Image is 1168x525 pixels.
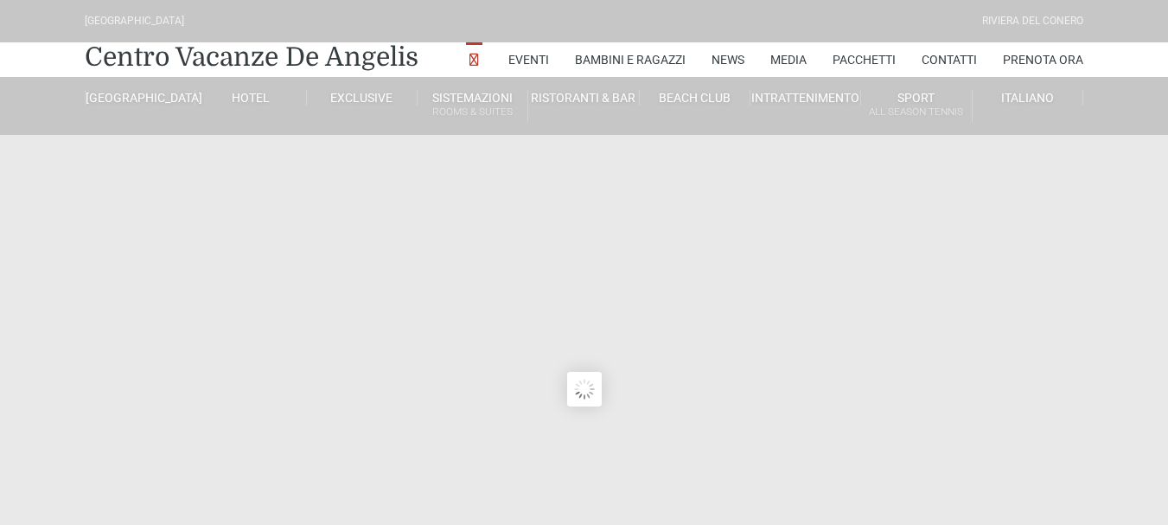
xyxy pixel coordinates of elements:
a: Centro Vacanze De Angelis [85,40,418,74]
a: Italiano [973,90,1083,106]
a: News [712,42,744,77]
span: Italiano [1001,91,1054,105]
a: SportAll Season Tennis [861,90,972,122]
a: Prenota Ora [1003,42,1083,77]
a: Pacchetti [833,42,896,77]
a: Contatti [922,42,977,77]
a: Bambini e Ragazzi [575,42,686,77]
a: Media [770,42,807,77]
a: Exclusive [307,90,418,106]
a: Hotel [195,90,306,106]
a: Beach Club [640,90,750,106]
a: [GEOGRAPHIC_DATA] [85,90,195,106]
a: Ristoranti & Bar [528,90,639,106]
a: Eventi [508,42,549,77]
div: [GEOGRAPHIC_DATA] [85,13,184,29]
div: Riviera Del Conero [982,13,1083,29]
a: SistemazioniRooms & Suites [418,90,528,122]
small: All Season Tennis [861,104,971,120]
small: Rooms & Suites [418,104,527,120]
a: Intrattenimento [750,90,861,106]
